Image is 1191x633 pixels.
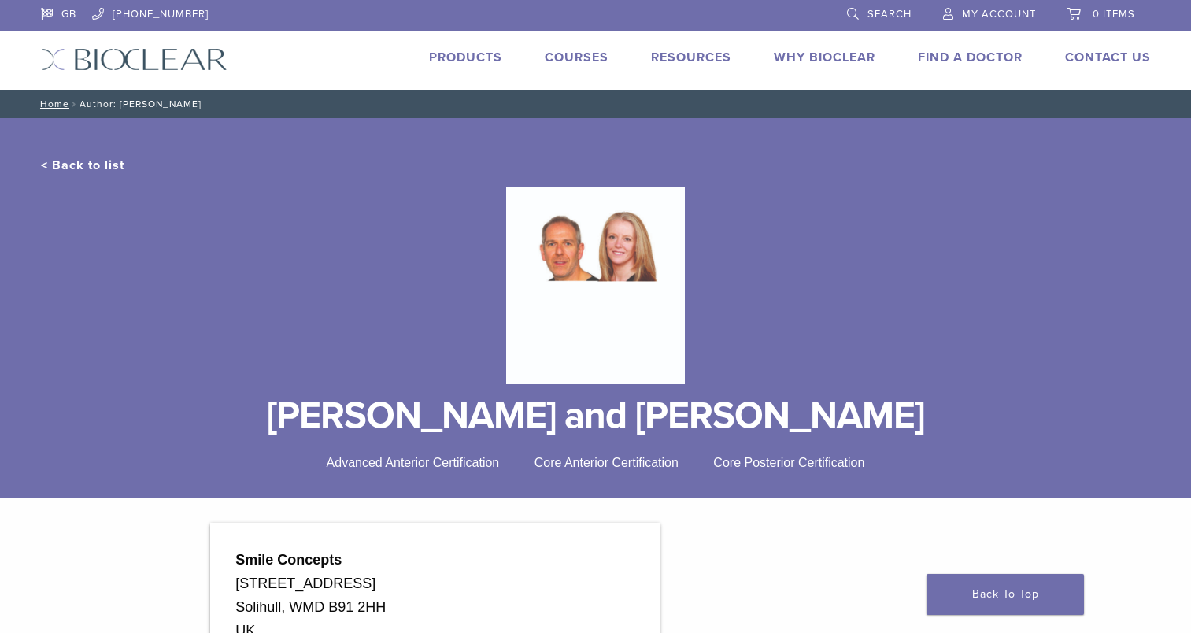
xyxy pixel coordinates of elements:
a: Why Bioclear [774,50,875,65]
a: Contact Us [1065,50,1151,65]
a: Home [35,98,69,109]
span: Core Anterior Certification [534,456,679,469]
strong: Smile Concepts [235,552,342,568]
span: Advanced Anterior Certification [327,456,500,469]
img: Bioclear [506,187,685,384]
img: Bioclear [41,48,227,71]
a: Products [429,50,502,65]
span: Search [867,8,912,20]
a: Back To Top [927,574,1084,615]
h1: [PERSON_NAME] and [PERSON_NAME] [41,397,1151,435]
span: 0 items [1093,8,1135,20]
a: Courses [545,50,608,65]
a: Resources [651,50,731,65]
nav: Author: [PERSON_NAME] [29,90,1163,118]
span: Core Posterior Certification [713,456,864,469]
span: My Account [962,8,1036,20]
a: < Back to list [41,157,124,173]
div: [STREET_ADDRESS] [235,572,634,595]
span: / [69,100,80,108]
a: Find A Doctor [918,50,1023,65]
